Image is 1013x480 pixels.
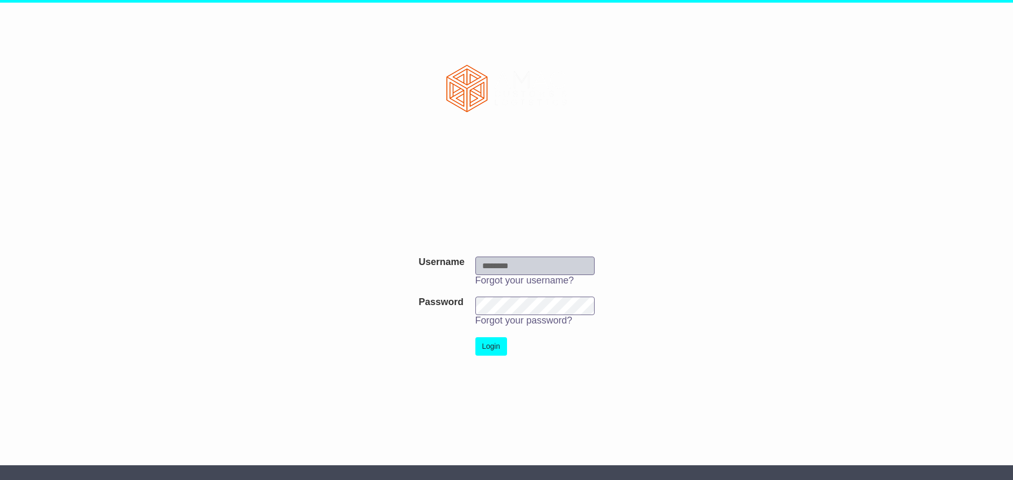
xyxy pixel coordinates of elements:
button: Login [475,337,507,356]
a: Forgot your username? [475,275,574,286]
img: AMAC Customs and Logistics [446,65,567,112]
a: Forgot your password? [475,315,572,326]
label: Username [418,257,464,268]
label: Password [418,297,463,308]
